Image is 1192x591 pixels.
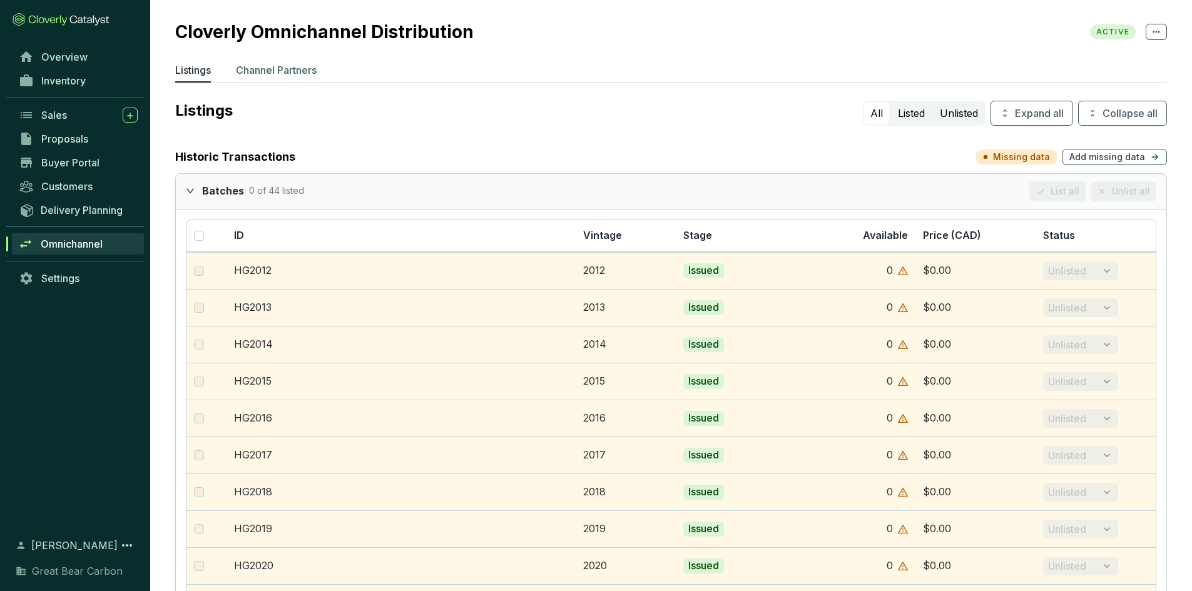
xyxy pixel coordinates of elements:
[1103,106,1158,121] span: Collapse all
[576,252,676,289] td: 2012
[41,156,99,169] span: Buyer Portal
[227,289,576,326] td: HG2013
[923,559,1028,573] section: $0.00
[234,229,244,241] span: ID
[923,412,1028,425] section: $0.00
[887,485,893,499] div: 0
[898,413,908,423] span: warning
[234,375,272,387] a: HG2015
[1078,101,1167,126] button: Collapse all
[13,128,144,149] a: Proposals
[923,522,1028,536] section: $0.00
[923,338,1028,351] section: $0.00
[923,264,1028,278] section: $0.00
[576,437,676,473] td: 2017
[234,412,272,424] a: HG2016
[898,376,908,386] span: warning
[175,148,295,166] a: Historic Transactions
[688,485,719,499] p: Issued
[898,524,908,534] span: warning
[13,46,144,68] a: Overview
[576,326,676,363] td: 2014
[41,272,79,285] span: Settings
[863,229,908,241] span: Available
[676,220,796,252] th: Stage
[41,51,88,63] span: Overview
[887,559,893,573] div: 0
[583,229,622,241] span: Vintage
[923,485,1028,499] section: $0.00
[41,109,67,121] span: Sales
[41,238,103,250] span: Omnichannel
[13,152,144,173] a: Buyer Portal
[576,220,676,252] th: Vintage
[795,220,915,252] th: Available
[13,70,144,91] a: Inventory
[683,229,712,241] span: Stage
[1062,149,1167,165] button: Add missing data
[887,412,893,425] div: 0
[923,301,1028,315] section: $0.00
[688,559,719,573] p: Issued
[576,363,676,400] td: 2015
[41,74,86,87] span: Inventory
[688,338,719,351] p: Issued
[227,437,576,473] td: HG2017
[13,268,144,289] a: Settings
[12,233,144,255] a: Omnichannel
[934,102,984,124] button: Unlisted
[13,176,144,197] a: Customers
[234,338,273,350] a: HG2014
[227,326,576,363] td: HG2014
[993,151,1050,163] p: Missing data
[898,266,908,276] span: warning
[41,204,123,216] span: Delivery Planning
[576,289,676,326] td: 2013
[227,252,576,289] td: HG2012
[1015,106,1064,121] span: Expand all
[576,400,676,437] td: 2016
[892,102,931,124] button: Listed
[227,510,576,547] td: HG2019
[234,264,272,276] a: HG2012
[898,487,908,497] span: warning
[234,559,273,572] a: HG2020
[688,375,719,388] p: Issued
[864,102,889,124] button: All
[576,473,676,510] td: 2018
[234,301,272,313] a: HG2013
[227,363,576,400] td: HG2015
[898,450,908,460] span: warning
[234,522,272,535] a: HG2019
[898,561,908,571] span: warning
[923,229,981,241] span: Price (CAD)
[227,400,576,437] td: HG2016
[688,301,719,315] p: Issued
[1043,229,1075,241] span: Status
[236,63,317,78] p: Channel Partners
[13,104,144,126] a: Sales
[887,522,893,536] div: 0
[991,101,1073,126] button: Expand all
[923,448,1028,462] section: $0.00
[186,186,195,195] span: expanded
[13,200,144,220] a: Delivery Planning
[898,340,908,350] span: warning
[41,133,88,145] span: Proposals
[898,303,908,313] span: warning
[175,63,211,78] p: Listings
[234,485,272,498] a: HG2018
[234,448,272,461] a: HG2017
[1090,24,1136,39] span: ACTIVE
[887,338,893,351] div: 0
[887,375,893,388] div: 0
[31,538,118,553] span: [PERSON_NAME]
[227,473,576,510] td: HG2018
[227,547,576,584] td: HG2020
[175,21,486,43] h2: Cloverly Omnichannel Distribution
[202,184,244,198] p: Batches
[887,448,893,462] div: 0
[249,184,304,198] p: 0 of 44 listed
[576,510,676,547] td: 2019
[175,101,858,121] p: Listings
